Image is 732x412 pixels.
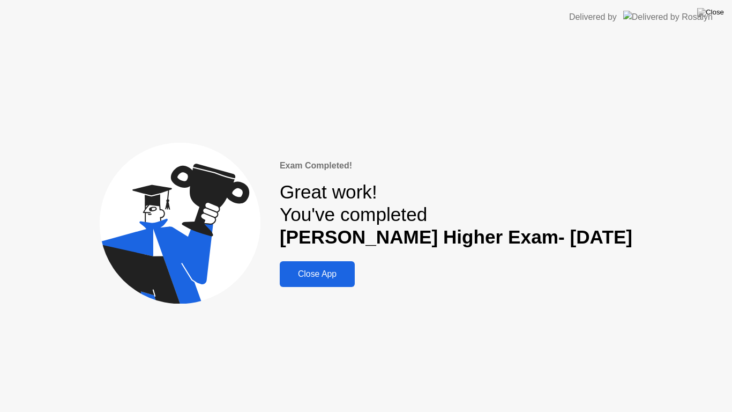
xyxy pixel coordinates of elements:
[283,269,352,279] div: Close App
[280,226,632,247] b: [PERSON_NAME] Higher Exam- [DATE]
[697,8,724,17] img: Close
[280,159,632,172] div: Exam Completed!
[280,181,632,249] div: Great work! You've completed
[569,11,617,24] div: Delivered by
[280,261,355,287] button: Close App
[623,11,713,23] img: Delivered by Rosalyn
